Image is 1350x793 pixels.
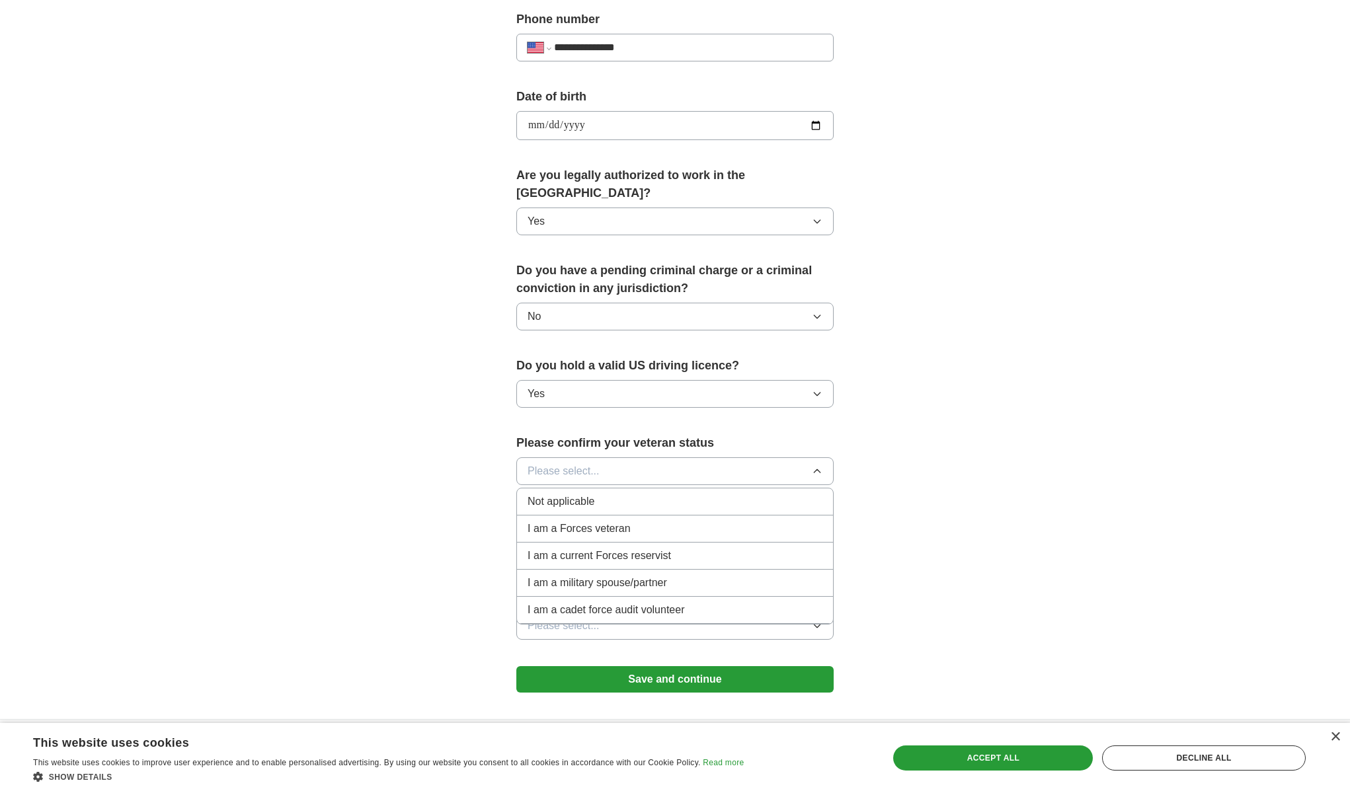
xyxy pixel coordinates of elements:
button: No [516,303,834,330]
div: This website uses cookies [33,731,711,751]
button: Please select... [516,612,834,640]
span: I am a cadet force audit volunteer [528,602,684,618]
span: I am a current Forces reservist [528,548,671,564]
label: Date of birth [516,88,834,106]
h4: Country selection [881,720,1088,757]
div: Decline all [1102,745,1306,771]
label: Do you have a pending criminal charge or a criminal conviction in any jurisdiction? [516,262,834,297]
span: I am a military spouse/partner [528,575,667,591]
button: Save and continue [516,666,834,693]
span: Yes [528,213,545,229]
label: Phone number [516,11,834,28]
label: Do you hold a valid US driving licence? [516,357,834,375]
span: I am a Forces veteran [528,521,631,537]
a: Read more, opens a new window [703,758,744,767]
span: Yes [528,386,545,402]
span: No [528,309,541,324]
span: Please select... [528,463,600,479]
button: Please select... [516,457,834,485]
span: Show details [49,773,112,782]
button: Yes [516,208,834,235]
div: Close [1330,732,1340,742]
span: Not applicable [528,494,594,510]
div: Accept all [893,745,1093,771]
button: Yes [516,380,834,408]
label: Are you legally authorized to work in the [GEOGRAPHIC_DATA]? [516,167,834,202]
span: Please select... [528,618,600,634]
label: Please confirm your veteran status [516,434,834,452]
div: Show details [33,770,744,783]
span: This website uses cookies to improve user experience and to enable personalised advertising. By u... [33,758,701,767]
